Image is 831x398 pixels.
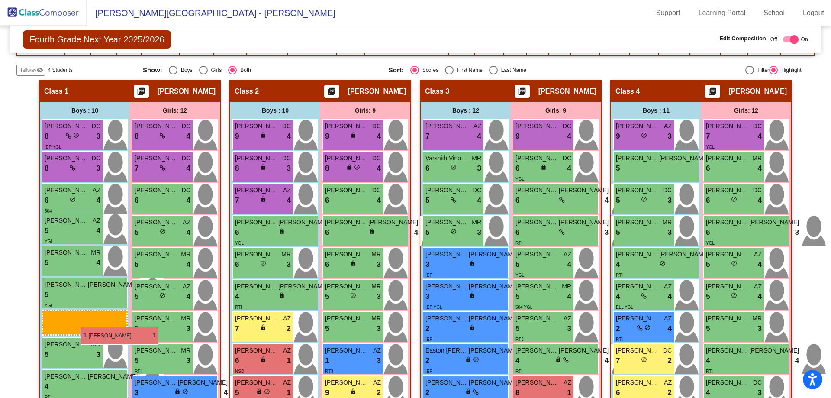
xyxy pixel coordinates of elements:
span: do_not_disturb_alt [160,292,166,298]
span: YGL [706,241,715,246]
span: AZ [283,186,291,195]
span: 4 [287,195,291,206]
span: MR [181,314,190,323]
span: AZ [664,122,672,131]
span: AZ [93,216,100,225]
span: 7 [235,323,239,334]
span: DC [372,186,381,195]
span: DC [182,122,190,131]
span: DC [563,122,571,131]
span: AZ [283,314,291,323]
span: Off [770,36,777,43]
mat-icon: picture_as_pdf [136,87,146,99]
span: AZ [564,250,571,259]
span: 5 [45,225,48,236]
button: Print Students Details [324,85,339,98]
span: 6 [325,227,329,238]
span: DC [92,154,100,163]
span: [PERSON_NAME] [515,122,559,131]
span: [PERSON_NAME] [706,122,749,131]
span: DC [473,186,481,195]
span: DC [753,186,762,195]
span: 6 [425,163,429,174]
span: 9 [325,131,329,142]
span: 8 [45,131,48,142]
span: [PERSON_NAME] [616,314,659,323]
span: [PERSON_NAME] [425,122,469,131]
div: Boys : 12 [421,102,511,119]
span: do_not_disturb_alt [451,228,457,234]
span: 3 [668,131,672,142]
span: 4 [758,163,762,174]
span: [PERSON_NAME] [45,216,88,225]
span: [PERSON_NAME] [706,282,749,291]
span: 6 [706,227,710,238]
span: 5 [515,259,519,270]
span: DC [753,122,762,131]
span: 2 [425,323,429,334]
span: [PERSON_NAME] [515,314,559,323]
span: Class 3 [425,87,449,96]
span: 4 [477,195,481,206]
span: 4 [567,163,571,174]
span: 3 [287,259,291,270]
span: [PERSON_NAME] [706,250,749,259]
span: 8 [45,163,48,174]
span: 6 [706,163,710,174]
span: [PERSON_NAME] [425,218,469,227]
span: AZ [754,282,762,291]
span: [PERSON_NAME] [235,282,278,291]
span: AZ [664,282,672,291]
span: Sort: [389,66,404,74]
div: Highlight [778,66,802,74]
span: MR [281,250,291,259]
span: [PERSON_NAME] [425,314,469,323]
span: 4 [567,259,571,270]
span: [PERSON_NAME] [325,250,368,259]
span: YGL [515,177,524,181]
span: 4 [187,163,190,174]
span: do_not_disturb_alt [731,196,737,202]
span: do_not_disturb_alt [660,260,666,266]
span: [PERSON_NAME] [158,87,216,96]
span: 3 [377,259,381,270]
span: 7 [425,131,429,142]
span: 4 [616,259,620,270]
span: 3 [567,323,571,334]
span: 5 [135,291,138,302]
span: 4 [187,259,190,270]
span: MR [371,250,381,259]
span: 4 [567,291,571,302]
mat-icon: picture_as_pdf [326,87,337,99]
span: [PERSON_NAME] [425,282,469,291]
span: 5 [515,291,519,302]
mat-icon: picture_as_pdf [707,87,718,99]
span: 3 [187,323,190,334]
span: 3 [97,163,100,174]
span: Show: [143,66,162,74]
span: [PERSON_NAME] [616,250,659,259]
span: 4 [235,291,239,302]
span: [PERSON_NAME] [706,186,749,195]
span: AZ [93,186,100,195]
span: 4 [97,225,100,236]
span: [PERSON_NAME] [749,218,799,227]
span: 6 [325,259,329,270]
span: 6 [235,227,239,238]
span: [PERSON_NAME] [278,282,328,291]
span: 4 [758,259,762,270]
span: Class 4 [615,87,640,96]
a: Learning Portal [692,6,753,20]
span: 8 [325,163,329,174]
span: [PERSON_NAME] [425,250,469,259]
div: Girls: 12 [130,102,220,119]
span: 504 [45,209,52,214]
span: [PERSON_NAME] [729,87,787,96]
span: YGL [706,145,715,149]
span: DC [372,122,381,131]
span: DC [563,154,571,163]
span: ELL YGL [616,305,633,310]
span: 3 [477,163,481,174]
span: [PERSON_NAME][GEOGRAPHIC_DATA] - [PERSON_NAME] [87,6,335,20]
span: do_not_disturb_alt [451,164,457,170]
